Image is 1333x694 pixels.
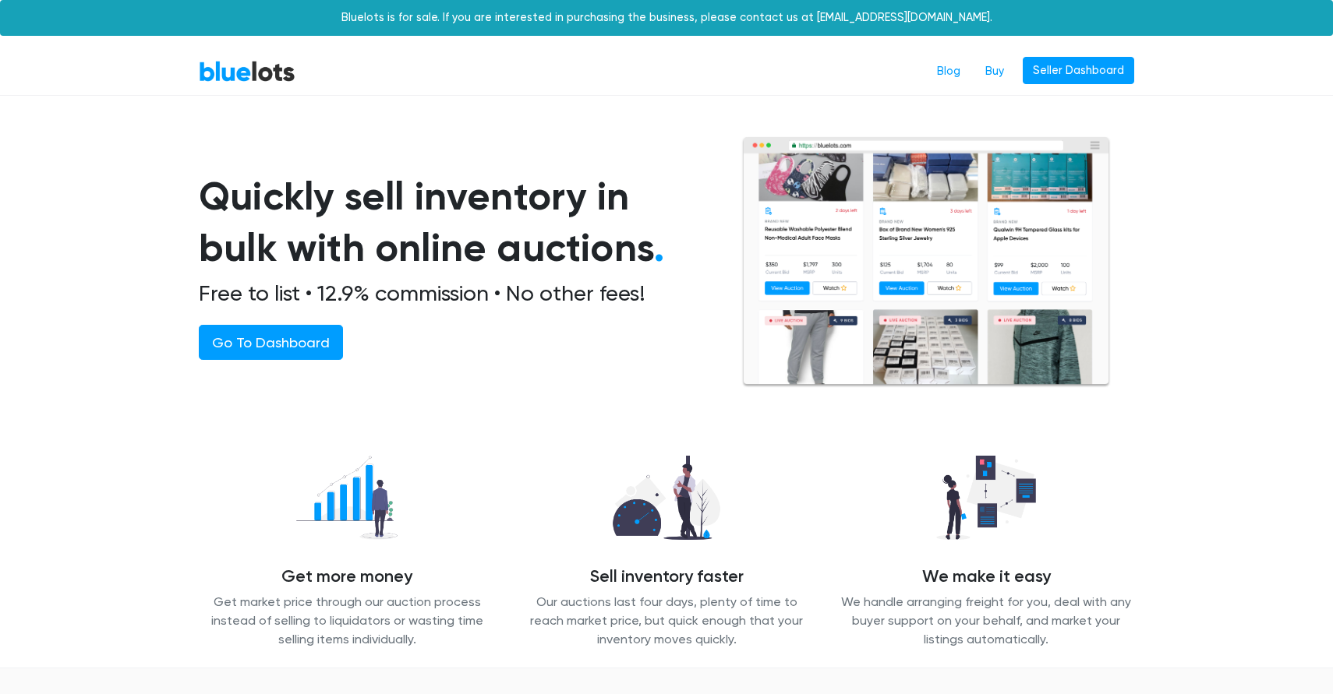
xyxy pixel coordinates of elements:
p: We handle arranging freight for you, deal with any buyer support on your behalf, and market your ... [838,593,1134,649]
h4: Get more money [199,567,495,587]
a: Seller Dashboard [1023,57,1134,85]
a: Blog [925,57,973,86]
h2: Free to list • 12.9% commission • No other fees! [199,280,704,307]
img: browserlots-effe8949e13f0ae0d7b59c7c387d2f9fb811154c3999f57e71a08a1b8b46c466.png [741,136,1111,388]
img: we_manage-77d26b14627abc54d025a00e9d5ddefd645ea4957b3cc0d2b85b0966dac19dae.png [924,447,1048,548]
a: Go To Dashboard [199,325,343,360]
img: sell_faster-bd2504629311caa3513348c509a54ef7601065d855a39eafb26c6393f8aa8a46.png [600,447,734,548]
a: Buy [973,57,1017,86]
img: recover_more-49f15717009a7689fa30a53869d6e2571c06f7df1acb54a68b0676dd95821868.png [283,447,411,548]
a: BlueLots [199,60,295,83]
h4: Sell inventory faster [518,567,815,587]
h4: We make it easy [838,567,1134,587]
p: Our auctions last four days, plenty of time to reach market price, but quick enough that your inv... [518,593,815,649]
span: . [654,224,664,271]
h1: Quickly sell inventory in bulk with online auctions [199,171,704,274]
p: Get market price through our auction process instead of selling to liquidators or wasting time se... [199,593,495,649]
